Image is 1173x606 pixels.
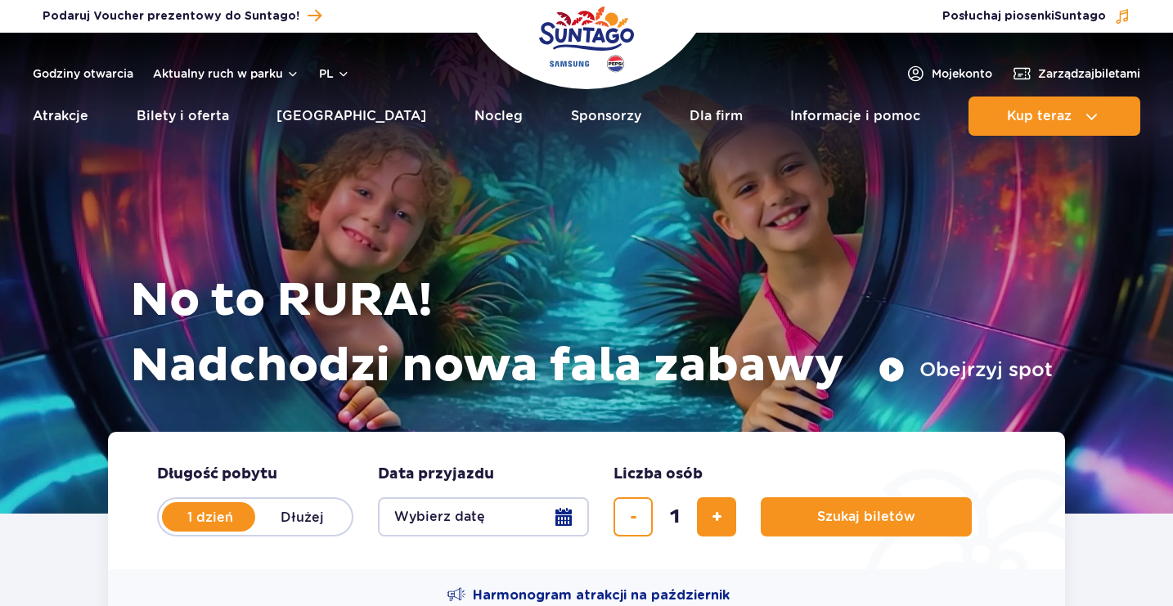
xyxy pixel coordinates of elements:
a: Harmonogram atrakcji na październik [447,586,730,605]
span: Zarządzaj biletami [1038,65,1140,82]
a: Sponsorzy [571,97,641,136]
a: Godziny otwarcia [33,65,133,82]
a: Podaruj Voucher prezentowy do Suntago! [43,5,321,27]
button: pl [319,65,350,82]
label: 1 dzień [164,500,257,534]
button: Szukaj biletów [761,497,972,536]
span: Suntago [1054,11,1106,22]
button: dodaj bilet [697,497,736,536]
a: Bilety i oferta [137,97,229,136]
span: Liczba osób [613,465,703,484]
a: [GEOGRAPHIC_DATA] [276,97,426,136]
button: Posłuchaj piosenkiSuntago [942,8,1130,25]
a: Informacje i pomoc [790,97,920,136]
button: Aktualny ruch w parku [153,67,299,80]
span: Szukaj biletów [817,509,915,524]
span: Data przyjazdu [378,465,494,484]
a: Atrakcje [33,97,88,136]
form: Planowanie wizyty w Park of Poland [108,432,1065,569]
h1: No to RURA! Nadchodzi nowa fala zabawy [130,268,1053,399]
span: Posłuchaj piosenki [942,8,1106,25]
span: Harmonogram atrakcji na październik [473,586,730,604]
a: Mojekonto [906,64,992,83]
button: Obejrzyj spot [879,357,1053,383]
a: Nocleg [474,97,523,136]
label: Dłużej [255,500,348,534]
button: Wybierz datę [378,497,589,536]
span: Długość pobytu [157,465,277,484]
button: usuń bilet [613,497,653,536]
button: Kup teraz [969,97,1140,136]
a: Zarządzajbiletami [1012,64,1140,83]
span: Moje konto [932,65,992,82]
span: Kup teraz [1007,109,1072,123]
span: Podaruj Voucher prezentowy do Suntago! [43,8,299,25]
a: Dla firm [690,97,743,136]
input: liczba biletów [655,497,694,536]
